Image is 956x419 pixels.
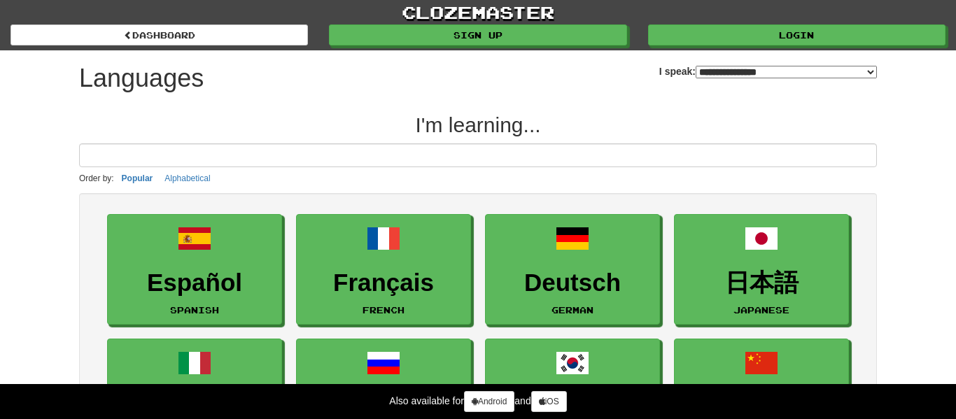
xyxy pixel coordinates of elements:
[648,24,946,45] a: Login
[79,173,114,183] small: Order by:
[696,66,877,78] select: I speak:
[304,269,463,297] h3: Français
[464,391,514,412] a: Android
[493,269,652,297] h3: Deutsch
[329,24,626,45] a: Sign up
[363,305,405,315] small: French
[296,214,471,325] a: FrançaisFrench
[118,171,157,186] button: Popular
[531,391,567,412] a: iOS
[551,305,593,315] small: German
[682,269,841,297] h3: 日本語
[485,214,660,325] a: DeutschGerman
[115,269,274,297] h3: Español
[79,64,204,92] h1: Languages
[733,305,789,315] small: Japanese
[674,214,849,325] a: 日本語Japanese
[79,113,877,136] h2: I'm learning...
[10,24,308,45] a: dashboard
[659,64,877,78] label: I speak:
[160,171,214,186] button: Alphabetical
[107,214,282,325] a: EspañolSpanish
[170,305,219,315] small: Spanish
